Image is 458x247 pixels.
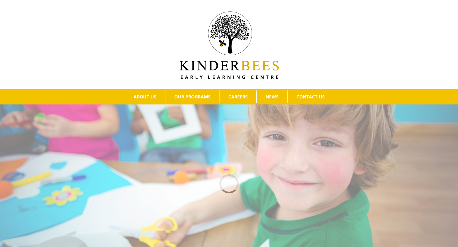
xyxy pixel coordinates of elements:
[288,90,333,103] a: CONTACT US
[266,95,279,99] span: NEWS
[296,95,325,99] span: CONTACT US
[179,11,279,79] img: Kinder Bees Logo
[165,90,219,103] a: OUR PROGRAMS
[219,90,256,103] a: CAREERS
[228,95,248,99] span: CAREERS
[134,95,156,99] span: ABOUT US
[10,89,448,104] nav: Main Menu
[174,95,211,99] span: OUR PROGRAMS
[125,90,165,103] a: ABOUT US
[257,90,287,103] a: NEWS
